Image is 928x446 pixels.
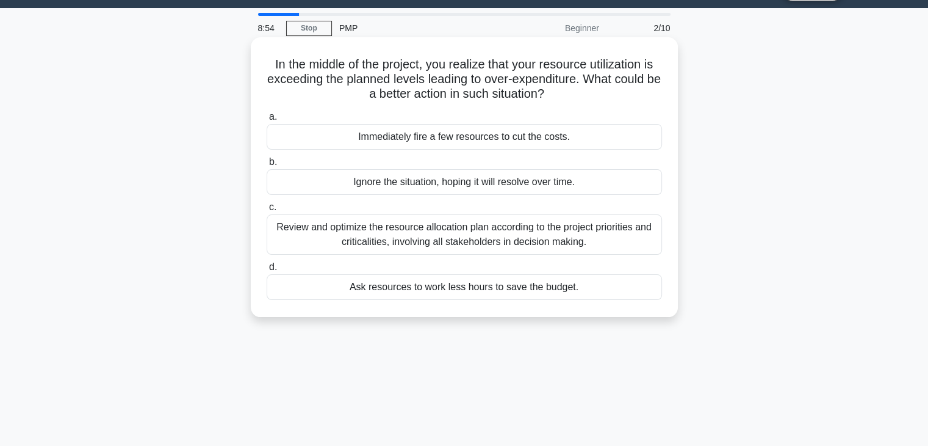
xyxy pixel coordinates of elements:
[267,124,662,150] div: Immediately fire a few resources to cut the costs.
[500,16,606,40] div: Beginner
[251,16,286,40] div: 8:54
[332,16,500,40] div: PMP
[606,16,678,40] div: 2/10
[269,111,277,122] span: a.
[269,156,277,167] span: b.
[269,202,276,212] span: c.
[267,274,662,300] div: Ask resources to work less hours to save the budget.
[267,169,662,195] div: Ignore the situation, hoping it will resolve over time.
[265,57,663,102] h5: In the middle of the project, you realize that your resource utilization is exceeding the planned...
[267,214,662,255] div: Review and optimize the resource allocation plan according to the project priorities and critical...
[286,21,332,36] a: Stop
[269,261,277,272] span: d.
